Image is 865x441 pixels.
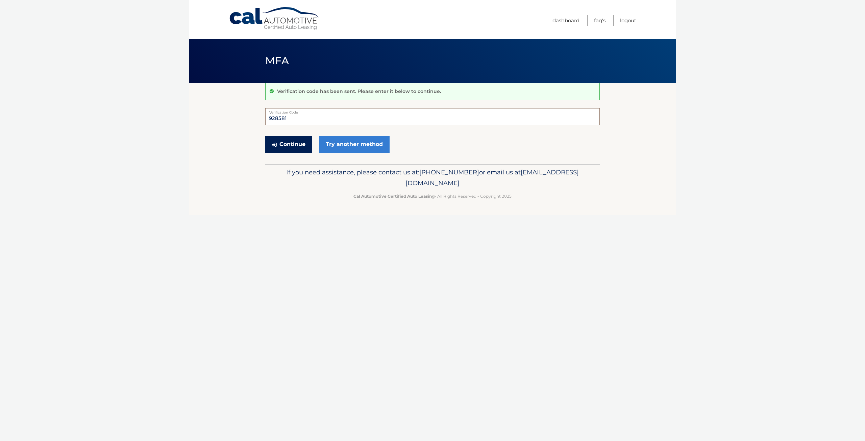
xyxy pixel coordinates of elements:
p: If you need assistance, please contact us at: or email us at [270,167,595,189]
button: Continue [265,136,312,153]
input: Verification Code [265,108,600,125]
p: - All Rights Reserved - Copyright 2025 [270,193,595,200]
a: Logout [620,15,636,26]
a: Cal Automotive [229,7,320,31]
label: Verification Code [265,108,600,114]
strong: Cal Automotive Certified Auto Leasing [353,194,435,199]
a: Dashboard [552,15,579,26]
span: [EMAIL_ADDRESS][DOMAIN_NAME] [405,168,579,187]
a: FAQ's [594,15,605,26]
span: MFA [265,54,289,67]
p: Verification code has been sent. Please enter it below to continue. [277,88,441,94]
span: [PHONE_NUMBER] [419,168,479,176]
a: Try another method [319,136,390,153]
